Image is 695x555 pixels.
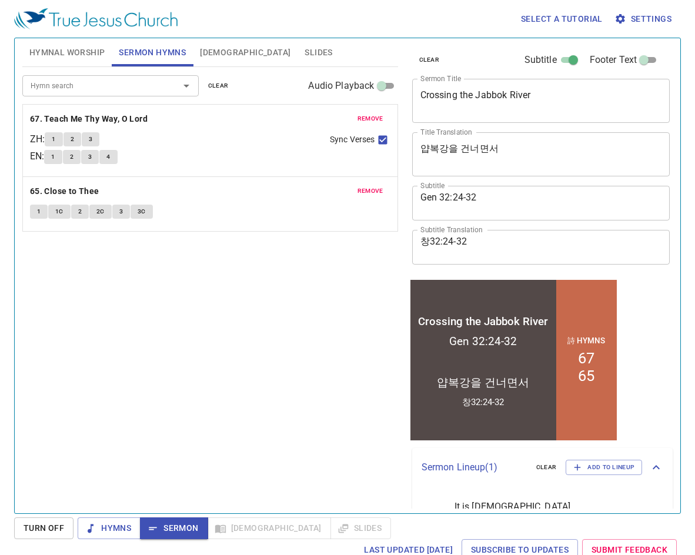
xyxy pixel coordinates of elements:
[78,206,82,217] span: 2
[419,55,440,65] span: clear
[330,133,375,146] span: Sync Verses
[305,45,332,60] span: Slides
[590,53,637,67] span: Footer Text
[89,205,112,219] button: 2C
[412,448,673,487] div: Sermon Lineup(1)clearAdd to Lineup
[30,132,45,146] p: ZH :
[48,205,71,219] button: 1C
[30,112,150,126] button: 67. Teach Me Thy Way, O Lord
[51,152,55,162] span: 1
[30,205,48,219] button: 1
[308,79,374,93] span: Audio Playback
[106,152,110,162] span: 4
[612,8,676,30] button: Settings
[420,143,662,165] textarea: 얍복강을 건너면서
[52,134,55,145] span: 1
[420,89,662,112] textarea: Crossing the Jabbok River
[178,78,195,94] button: Open
[422,460,527,474] p: Sermon Lineup ( 1 )
[420,192,662,214] textarea: Gen 32:24-32
[140,517,208,539] button: Sermon
[70,152,73,162] span: 2
[37,206,41,217] span: 1
[63,150,81,164] button: 2
[24,521,64,536] span: Turn Off
[55,206,64,217] span: 1C
[573,462,634,473] span: Add to Lineup
[78,517,141,539] button: Hymns
[524,53,557,67] span: Subtitle
[71,205,89,219] button: 2
[119,45,186,60] span: Sermon Hymns
[64,132,81,146] button: 2
[407,277,620,443] iframe: from-child
[138,206,146,217] span: 3C
[119,206,123,217] span: 3
[88,152,92,162] span: 3
[89,134,92,145] span: 3
[412,53,447,67] button: clear
[30,112,148,126] b: 67. Teach Me Thy Way, O Lord
[99,150,117,164] button: 4
[516,8,607,30] button: Select a tutorial
[112,205,130,219] button: 3
[420,236,662,258] textarea: 창32:24-32
[529,460,564,474] button: clear
[357,113,383,124] span: remove
[149,521,198,536] span: Sermon
[208,81,229,91] span: clear
[14,8,178,29] img: True Jesus Church
[617,12,671,26] span: Settings
[521,12,603,26] span: Select a tutorial
[201,79,236,93] button: clear
[29,45,105,60] span: Hymnal Worship
[96,206,105,217] span: 2C
[44,150,62,164] button: 1
[536,462,557,473] span: clear
[82,132,99,146] button: 3
[81,150,99,164] button: 3
[30,184,101,199] button: 65. Close to Thee
[71,134,74,145] span: 2
[45,132,62,146] button: 1
[357,186,383,196] span: remove
[131,205,153,219] button: 3C
[30,149,44,163] p: EN :
[200,45,290,60] span: [DEMOGRAPHIC_DATA]
[87,521,131,536] span: Hymns
[14,517,73,539] button: Turn Off
[566,460,642,475] button: Add to Lineup
[350,184,390,198] button: remove
[30,184,99,199] b: 65. Close to Thee
[350,112,390,126] button: remove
